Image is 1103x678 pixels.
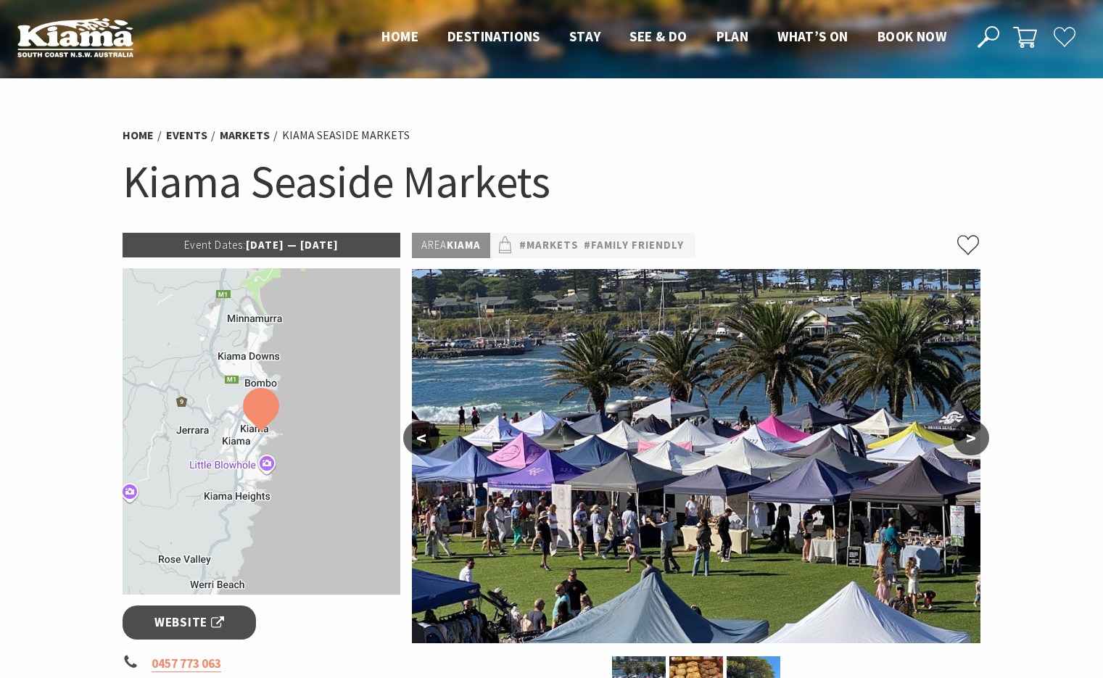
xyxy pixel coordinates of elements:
nav: Main Menu [367,25,961,49]
button: > [953,421,989,455]
span: Home [381,28,418,45]
button: < [403,421,439,455]
a: Home [123,128,154,143]
span: Stay [569,28,601,45]
span: What’s On [777,28,848,45]
span: Book now [877,28,946,45]
span: Destinations [447,28,540,45]
span: Event Dates: [184,238,246,252]
a: #Markets [519,236,579,255]
h1: Kiama Seaside Markets [123,152,981,211]
img: Kiama Logo [17,17,133,57]
a: Events [166,128,207,143]
a: #Family Friendly [584,236,684,255]
a: 0457 773 063 [152,656,221,672]
li: Kiama Seaside Markets [282,126,410,145]
img: Kiama Seaside Market [412,269,980,643]
p: [DATE] — [DATE] [123,233,401,257]
a: Website [123,605,257,640]
a: Markets [220,128,270,143]
span: Area [421,238,447,252]
span: Plan [716,28,749,45]
span: Website [154,613,224,632]
p: Kiama [412,233,490,258]
span: See & Do [629,28,687,45]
